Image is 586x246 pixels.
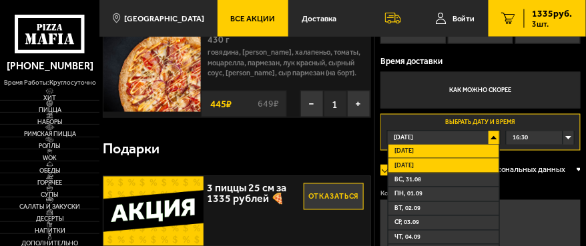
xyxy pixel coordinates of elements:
button: + [347,91,370,117]
span: 430 г [208,34,230,45]
p: Время доставки [380,57,581,66]
label: Согласен на обработку персональных данных [380,159,577,181]
span: чт, 04.09 [394,232,420,243]
span: 1 [324,91,347,117]
span: [DATE] [394,131,413,145]
span: Доставка [302,15,336,23]
span: 3 пиццы 25 см за 1335 рублей 🍕 [207,177,304,205]
label: Комментарий [380,189,581,199]
label: Как можно скорее [380,72,581,109]
span: 3 шт. [533,20,573,28]
button: Отказаться [304,183,364,210]
span: вс, 31.08 [394,175,421,185]
span: Войти [453,15,475,23]
span: ср, 03.09 [394,217,419,228]
span: вт, 02.09 [394,203,420,214]
span: 1335 руб. [533,9,573,19]
span: [DATE] [394,161,414,171]
p: говядина, [PERSON_NAME], халапеньо, томаты, моцарелла, пармезан, лук красный, сырный соус, [PERSO... [208,47,364,84]
s: 649 ₽ [256,99,281,109]
h3: Подарки [103,142,160,156]
span: [GEOGRAPHIC_DATA] [124,15,204,23]
span: Все Акции [230,15,275,23]
span: пн, 01.09 [394,189,422,199]
span: [DATE] [394,146,414,157]
button: − [300,91,324,117]
strong: 445 ₽ [207,93,244,116]
span: 16:30 [513,131,529,145]
label: Выбрать дату и время [380,114,581,151]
